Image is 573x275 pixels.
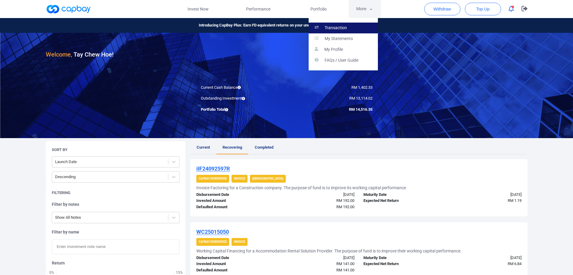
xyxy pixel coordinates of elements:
[325,58,358,63] p: FAQs / User Guide
[325,36,353,42] p: My Statements
[309,23,378,33] a: Transaction
[309,55,378,66] a: FAQs / User Guide
[309,44,378,55] a: My Profile
[325,25,347,31] p: Transaction
[324,47,343,52] p: My Profile
[309,33,378,44] a: My Statements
